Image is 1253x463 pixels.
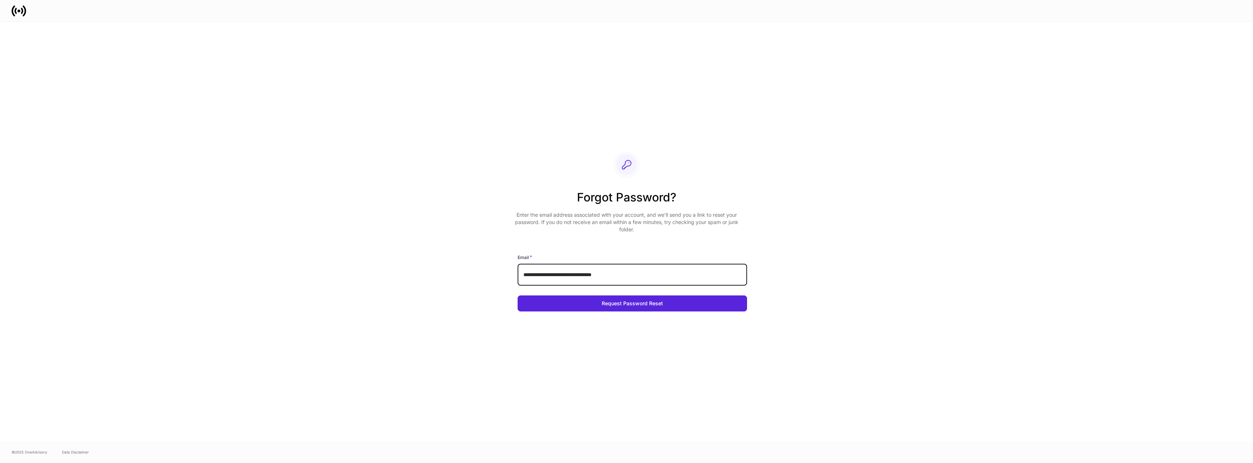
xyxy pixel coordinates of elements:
a: Data Disclaimer [62,449,89,455]
button: Request Password Reset [518,295,747,311]
span: © 2025 OneAdvisory [12,449,47,455]
h6: Email [518,254,532,261]
div: Request Password Reset [602,301,663,306]
h2: Forgot Password? [512,189,741,211]
p: Enter the email address associated with your account, and we’ll send you a link to reset your pas... [512,211,741,233]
